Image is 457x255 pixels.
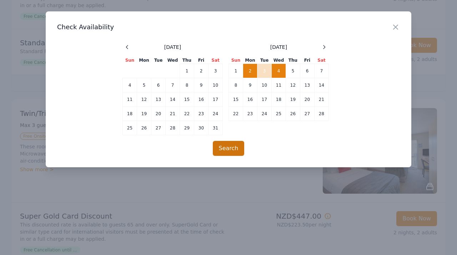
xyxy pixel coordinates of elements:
td: 4 [123,78,137,92]
td: 5 [286,64,300,78]
td: 31 [209,121,223,135]
td: 6 [151,78,166,92]
td: 27 [300,107,315,121]
td: 14 [166,92,180,107]
th: Wed [166,57,180,64]
td: 19 [137,107,151,121]
td: 15 [180,92,194,107]
td: 21 [166,107,180,121]
th: Sun [229,57,243,64]
td: 1 [180,64,194,78]
td: 13 [300,78,315,92]
td: 7 [315,64,329,78]
span: [DATE] [164,44,181,51]
td: 17 [257,92,272,107]
th: Tue [151,57,166,64]
td: 4 [272,64,286,78]
th: Sat [315,57,329,64]
td: 16 [194,92,209,107]
td: 18 [272,92,286,107]
td: 25 [272,107,286,121]
td: 27 [151,121,166,135]
h3: Check Availability [57,23,400,31]
td: 10 [257,78,272,92]
th: Mon [243,57,257,64]
td: 22 [180,107,194,121]
td: 12 [137,92,151,107]
td: 2 [243,64,257,78]
th: Fri [300,57,315,64]
th: Tue [257,57,272,64]
td: 30 [194,121,209,135]
td: 21 [315,92,329,107]
td: 16 [243,92,257,107]
td: 9 [194,78,209,92]
td: 20 [300,92,315,107]
td: 23 [194,107,209,121]
th: Mon [137,57,151,64]
td: 11 [123,92,137,107]
td: 6 [300,64,315,78]
td: 5 [137,78,151,92]
td: 14 [315,78,329,92]
td: 23 [243,107,257,121]
td: 7 [166,78,180,92]
th: Thu [286,57,300,64]
td: 9 [243,78,257,92]
td: 18 [123,107,137,121]
td: 28 [315,107,329,121]
td: 28 [166,121,180,135]
th: Fri [194,57,209,64]
td: 11 [272,78,286,92]
td: 10 [209,78,223,92]
button: Search [213,141,245,156]
th: Wed [272,57,286,64]
th: Thu [180,57,194,64]
th: Sun [123,57,137,64]
td: 29 [180,121,194,135]
td: 26 [137,121,151,135]
td: 1 [229,64,243,78]
td: 8 [229,78,243,92]
td: 17 [209,92,223,107]
td: 13 [151,92,166,107]
td: 12 [286,78,300,92]
td: 15 [229,92,243,107]
td: 26 [286,107,300,121]
td: 19 [286,92,300,107]
td: 20 [151,107,166,121]
td: 2 [194,64,209,78]
td: 24 [257,107,272,121]
span: [DATE] [270,44,287,51]
td: 22 [229,107,243,121]
td: 25 [123,121,137,135]
td: 8 [180,78,194,92]
th: Sat [209,57,223,64]
td: 3 [257,64,272,78]
td: 24 [209,107,223,121]
td: 3 [209,64,223,78]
